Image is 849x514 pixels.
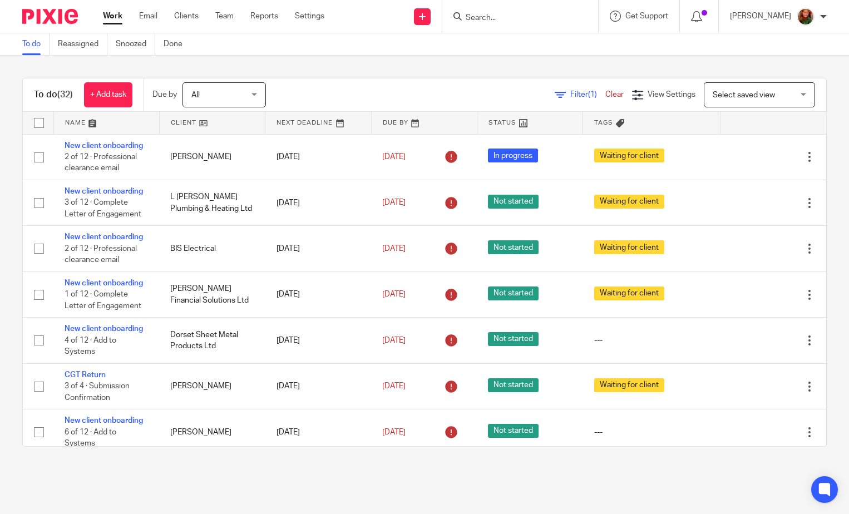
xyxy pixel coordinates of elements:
[488,149,538,162] span: In progress
[65,245,137,264] span: 2 of 12 · Professional clearance email
[713,91,775,99] span: Select saved view
[159,134,265,180] td: [PERSON_NAME]
[22,33,50,55] a: To do
[159,271,265,317] td: [PERSON_NAME] Financial Solutions Ltd
[116,33,155,55] a: Snoozed
[174,11,199,22] a: Clients
[84,82,132,107] a: + Add task
[465,13,565,23] input: Search
[594,335,709,346] div: ---
[488,332,539,346] span: Not started
[265,409,371,455] td: [DATE]
[605,91,624,98] a: Clear
[382,382,406,390] span: [DATE]
[265,134,371,180] td: [DATE]
[295,11,324,22] a: Settings
[58,33,107,55] a: Reassigned
[648,91,695,98] span: View Settings
[65,337,116,356] span: 4 of 12 · Add to Systems
[594,240,664,254] span: Waiting for client
[65,153,137,172] span: 2 of 12 · Professional clearance email
[139,11,157,22] a: Email
[22,9,78,24] img: Pixie
[215,11,234,22] a: Team
[65,428,116,448] span: 6 of 12 · Add to Systems
[265,363,371,409] td: [DATE]
[65,279,143,287] a: New client onboarding
[65,382,130,402] span: 3 of 4 · Submission Confirmation
[382,290,406,298] span: [DATE]
[159,318,265,363] td: Dorset Sheet Metal Products Ltd
[164,33,191,55] a: Done
[382,199,406,207] span: [DATE]
[65,187,143,195] a: New client onboarding
[65,290,141,310] span: 1 of 12 · Complete Letter of Engagement
[488,240,539,254] span: Not started
[250,11,278,22] a: Reports
[382,337,406,344] span: [DATE]
[265,180,371,225] td: [DATE]
[797,8,815,26] img: sallycropped.JPG
[159,363,265,409] td: [PERSON_NAME]
[625,12,668,20] span: Get Support
[159,409,265,455] td: [PERSON_NAME]
[152,89,177,100] p: Due by
[159,226,265,271] td: BIS Electrical
[265,226,371,271] td: [DATE]
[594,286,664,300] span: Waiting for client
[191,91,200,99] span: All
[488,424,539,438] span: Not started
[65,417,143,424] a: New client onboarding
[594,195,664,209] span: Waiting for client
[488,378,539,392] span: Not started
[159,180,265,225] td: L [PERSON_NAME] Plumbing & Heating Ltd
[382,245,406,253] span: [DATE]
[594,378,664,392] span: Waiting for client
[265,271,371,317] td: [DATE]
[65,233,143,241] a: New client onboarding
[382,153,406,161] span: [DATE]
[594,427,709,438] div: ---
[265,318,371,363] td: [DATE]
[488,286,539,300] span: Not started
[65,371,106,379] a: CGT Return
[103,11,122,22] a: Work
[594,120,613,126] span: Tags
[57,90,73,99] span: (32)
[65,199,141,219] span: 3 of 12 · Complete Letter of Engagement
[594,149,664,162] span: Waiting for client
[65,142,143,150] a: New client onboarding
[65,325,143,333] a: New client onboarding
[34,89,73,101] h1: To do
[730,11,791,22] p: [PERSON_NAME]
[382,428,406,436] span: [DATE]
[588,91,597,98] span: (1)
[488,195,539,209] span: Not started
[570,91,605,98] span: Filter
